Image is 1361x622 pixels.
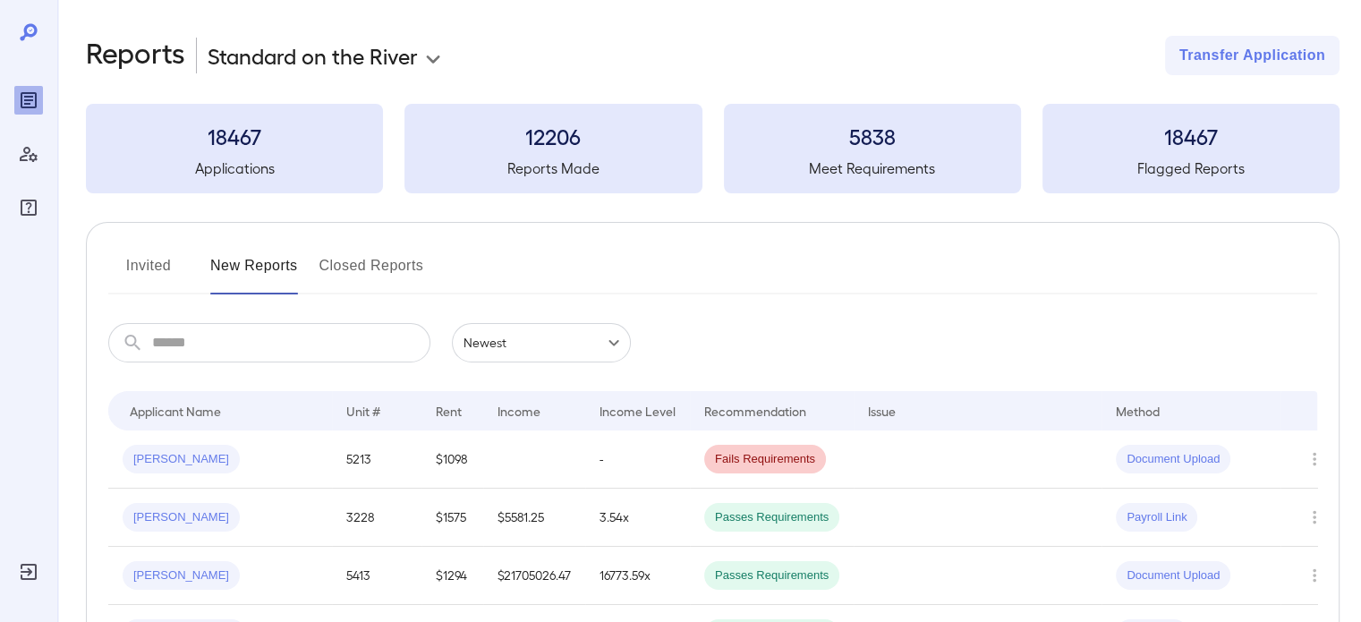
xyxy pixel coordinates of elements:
[332,489,421,547] td: 3228
[1116,567,1230,584] span: Document Upload
[108,251,189,294] button: Invited
[868,400,897,422] div: Issue
[483,489,585,547] td: $5581.25
[1116,400,1160,422] div: Method
[1300,561,1329,590] button: Row Actions
[452,323,631,362] div: Newest
[319,251,424,294] button: Closed Reports
[1116,451,1230,468] span: Document Upload
[123,509,240,526] span: [PERSON_NAME]
[724,158,1021,179] h5: Meet Requirements
[404,158,702,179] h5: Reports Made
[210,251,298,294] button: New Reports
[1042,158,1340,179] h5: Flagged Reports
[1300,503,1329,532] button: Row Actions
[483,547,585,605] td: $21705026.47
[86,122,383,150] h3: 18467
[346,400,380,422] div: Unit #
[14,193,43,222] div: FAQ
[14,86,43,115] div: Reports
[498,400,540,422] div: Income
[86,158,383,179] h5: Applications
[1300,445,1329,473] button: Row Actions
[86,104,1340,193] summary: 18467Applications12206Reports Made5838Meet Requirements18467Flagged Reports
[404,122,702,150] h3: 12206
[1116,509,1197,526] span: Payroll Link
[421,489,483,547] td: $1575
[86,36,185,75] h2: Reports
[123,567,240,584] span: [PERSON_NAME]
[704,567,839,584] span: Passes Requirements
[1042,122,1340,150] h3: 18467
[130,400,221,422] div: Applicant Name
[421,547,483,605] td: $1294
[14,558,43,586] div: Log Out
[585,430,690,489] td: -
[600,400,676,422] div: Income Level
[421,430,483,489] td: $1098
[436,400,464,422] div: Rent
[332,547,421,605] td: 5413
[585,547,690,605] td: 16773.59x
[332,430,421,489] td: 5213
[724,122,1021,150] h3: 5838
[208,41,418,70] p: Standard on the River
[1165,36,1340,75] button: Transfer Application
[704,451,826,468] span: Fails Requirements
[14,140,43,168] div: Manage Users
[704,509,839,526] span: Passes Requirements
[123,451,240,468] span: [PERSON_NAME]
[704,400,806,422] div: Recommendation
[585,489,690,547] td: 3.54x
